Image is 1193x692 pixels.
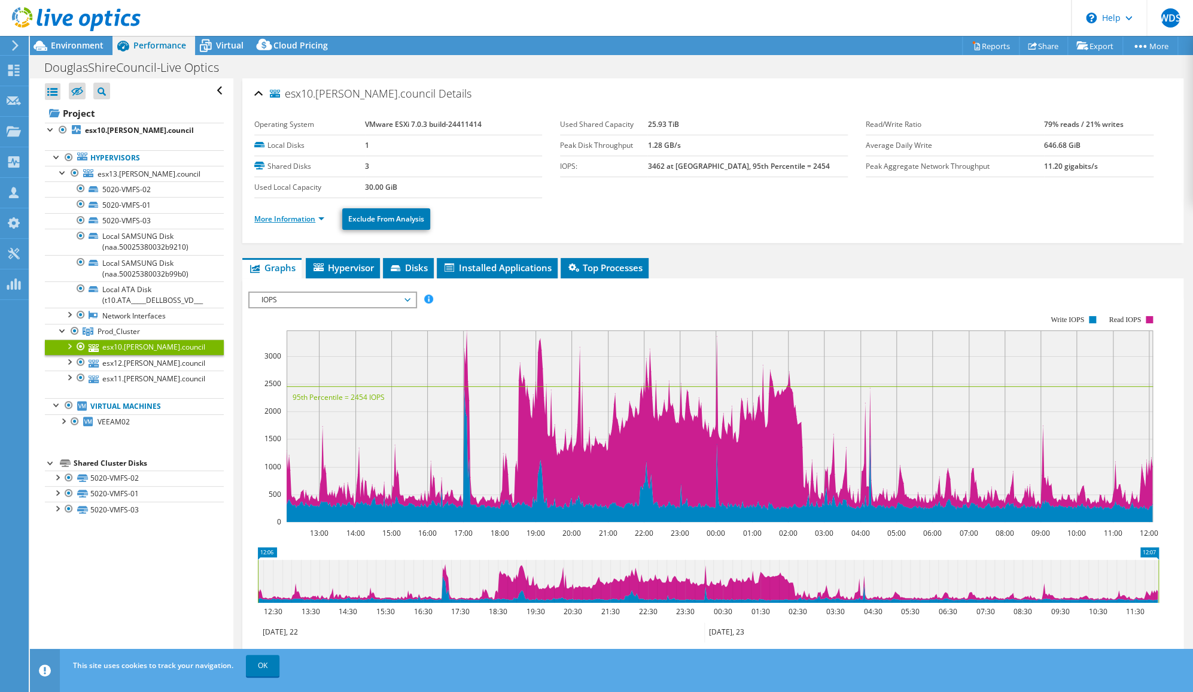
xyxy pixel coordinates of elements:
a: OK [246,655,279,676]
text: 10:00 [1067,528,1086,538]
a: Exclude From Analysis [342,208,430,230]
text: 1500 [264,433,281,444]
a: esx10.[PERSON_NAME].council [45,339,224,355]
b: 30.00 GiB [365,182,397,192]
text: 11:00 [1104,528,1122,538]
b: 11.20 gigabits/s [1044,161,1098,171]
b: 1 [365,140,369,150]
text: 09:30 [1051,606,1070,617]
span: Prod_Cluster [98,326,140,336]
a: esx11.[PERSON_NAME].council [45,371,224,386]
a: esx10.[PERSON_NAME].council [45,123,224,138]
text: 01:30 [751,606,770,617]
span: Hypervisor [312,262,374,274]
text: 17:30 [451,606,470,617]
span: Environment [51,40,104,51]
a: 5020-VMFS-01 [45,197,224,213]
text: 500 [269,489,281,499]
text: 06:30 [939,606,957,617]
span: VEEAM02 [98,417,130,427]
label: Operating System [254,119,365,130]
label: Average Daily Write [866,139,1044,151]
text: 13:30 [302,606,320,617]
text: 12:00 [1140,528,1158,538]
label: Shared Disks [254,160,365,172]
span: esx13.[PERSON_NAME].council [98,169,200,179]
a: Local SAMSUNG Disk (naa.50025380032b9210) [45,229,224,255]
text: 09:00 [1031,528,1050,538]
div: Shared Cluster Disks [74,456,224,471]
text: 16:30 [414,606,433,617]
span: Graphs [248,262,296,274]
b: 79% reads / 21% writes [1044,119,1124,129]
a: 5020-VMFS-03 [45,502,224,517]
text: 23:00 [671,528,689,538]
text: 2000 [264,406,281,416]
b: 646.68 GiB [1044,140,1081,150]
text: 07:00 [960,528,978,538]
text: 19:00 [526,528,545,538]
a: 5020-VMFS-02 [45,181,224,197]
label: Used Shared Capacity [560,119,647,130]
span: esx10.[PERSON_NAME].council [270,88,436,100]
text: 02:00 [779,528,798,538]
b: 3 [365,161,369,171]
a: Project [45,104,224,123]
text: 23:30 [676,606,695,617]
a: Reports [962,37,1019,55]
text: 3000 [264,351,281,361]
text: 0 [277,517,281,527]
span: This site uses cookies to track your navigation. [73,660,233,670]
text: 04:00 [851,528,870,538]
a: Hypervisors [45,150,224,166]
text: 21:00 [599,528,617,538]
span: IOPS [255,293,409,307]
a: VEEAM02 [45,414,224,430]
span: Installed Applications [443,262,552,274]
b: esx10.[PERSON_NAME].council [85,125,194,135]
text: 06:00 [923,528,942,538]
text: 14:00 [346,528,365,538]
a: esx12.[PERSON_NAME].council [45,355,224,371]
text: 16:00 [418,528,437,538]
text: 03:30 [826,606,845,617]
b: 1.28 GB/s [647,140,680,150]
text: 00:30 [714,606,732,617]
b: 25.93 TiB [647,119,678,129]
a: More [1122,37,1178,55]
a: Export [1067,37,1123,55]
a: Local ATA Disk (t10.ATA_____DELLBOSS_VD___ [45,281,224,308]
a: 5020-VMFS-02 [45,471,224,486]
text: 2500 [264,378,281,389]
span: Cloud Pricing [273,40,328,51]
text: 22:30 [639,606,658,617]
svg: \n [1086,13,1097,23]
text: 01:00 [743,528,762,538]
text: 15:00 [382,528,401,538]
span: Virtual [216,40,244,51]
text: 10:30 [1089,606,1107,617]
label: Peak Aggregate Network Throughput [866,160,1044,172]
b: 3462 at [GEOGRAPHIC_DATA], 95th Percentile = 2454 [647,161,829,171]
text: 21:30 [601,606,620,617]
label: Read/Write Ratio [866,119,1044,130]
text: 20:00 [562,528,581,538]
h1: DouglasShireCouncil-Live Optics [39,61,238,74]
text: 18:30 [489,606,507,617]
text: 95th Percentile = 2454 IOPS [293,392,385,402]
a: Network Interfaces [45,308,224,323]
text: 07:30 [976,606,995,617]
span: WDS [1161,8,1180,28]
text: 00:00 [707,528,725,538]
a: Local SAMSUNG Disk (naa.50025380032b99b0) [45,255,224,281]
label: Used Local Capacity [254,181,365,193]
span: Details [439,86,471,101]
label: IOPS: [560,160,647,172]
text: 15:30 [376,606,395,617]
text: 03:00 [815,528,833,538]
span: Top Processes [567,262,643,274]
a: Virtual Machines [45,398,224,414]
a: esx13.[PERSON_NAME].council [45,166,224,181]
a: More Information [254,214,324,224]
text: 05:30 [901,606,920,617]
